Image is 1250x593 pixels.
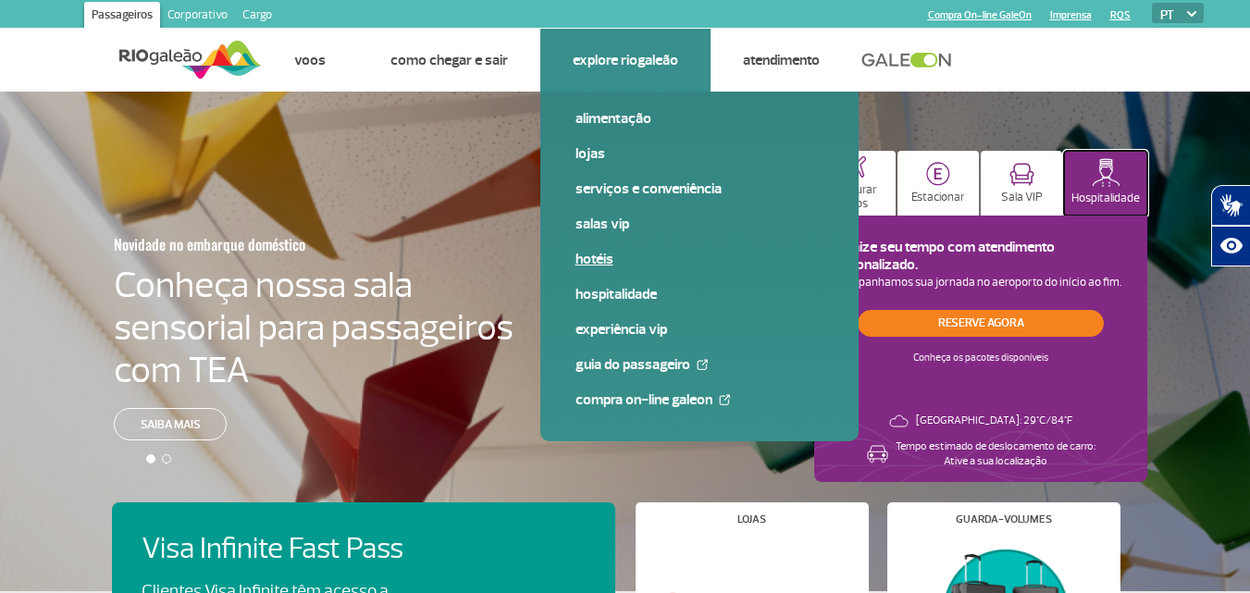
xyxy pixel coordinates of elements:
[390,51,508,69] a: Como chegar e sair
[575,179,823,199] a: Serviços e Conveniência
[1071,191,1140,205] p: Hospitalidade
[114,225,423,264] h3: Novidade no embarque doméstico
[1064,151,1147,216] button: Hospitalidade
[897,151,979,216] button: Estacionar
[743,51,820,69] a: Atendimento
[956,514,1052,525] h4: Guarda-volumes
[575,108,823,129] a: Alimentação
[1092,158,1120,187] img: hospitalityActive.svg
[916,414,1072,428] p: [GEOGRAPHIC_DATA]: 29°C/84°F
[294,51,326,69] a: Voos
[160,2,235,31] a: Corporativo
[573,51,678,69] a: Explore RIOgaleão
[719,394,730,405] img: External Link Icon
[1211,185,1250,226] button: Abrir tradutor de língua de sinais.
[114,408,227,440] a: Saiba mais
[575,284,823,304] a: Hospitalidade
[737,514,766,525] h4: Lojas
[928,9,1032,21] a: Compra On-line GaleOn
[858,310,1104,337] a: Reserve agora
[829,239,1132,274] h3: Otimize seu tempo com atendimento personalizado.
[926,162,950,186] img: carParkingHome.svg
[575,143,823,164] a: Lojas
[142,532,436,566] h4: Visa Infinite Fast Pass
[1211,226,1250,266] button: Abrir recursos assistivos.
[575,249,823,269] a: Hotéis
[114,264,514,391] h4: Conheça nossa sala sensorial para passageiros com TEA
[829,274,1132,292] p: Acompanhamos sua jornada no aeroporto do início ao fim.
[1001,191,1043,204] p: Sala VIP
[575,354,823,375] a: Guia do Passageiro
[84,2,160,31] a: Passageiros
[575,214,823,234] a: Salas VIP
[1211,185,1250,266] div: Plugin de acessibilidade da Hand Talk.
[235,2,279,31] a: Cargo
[697,359,708,370] img: External Link Icon
[1050,9,1092,21] a: Imprensa
[981,151,1062,216] button: Sala VIP
[1110,9,1131,21] a: RQS
[575,319,823,340] a: Experiência VIP
[896,439,1095,469] p: Tempo estimado de deslocamento de carro: Ative a sua localização
[913,337,1048,366] p: Conheça os pacotes disponíveis
[1009,163,1034,186] img: vipRoom.svg
[575,389,823,410] a: Compra On-line GaleOn
[911,191,965,204] p: Estacionar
